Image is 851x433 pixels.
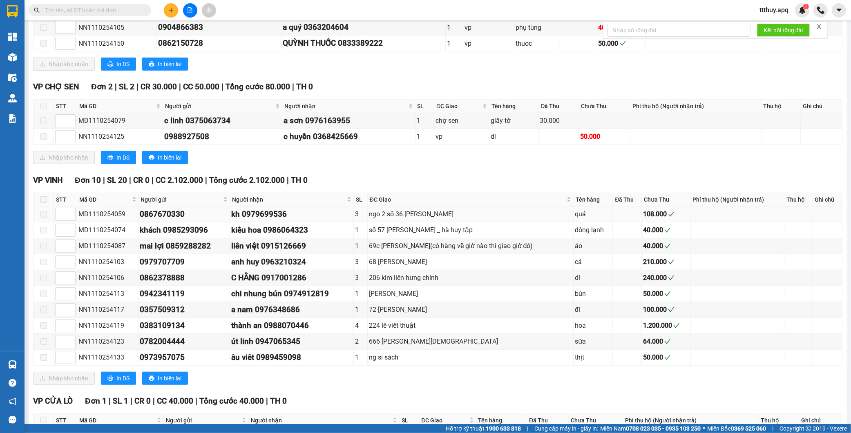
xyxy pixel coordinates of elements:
[664,227,671,233] span: check
[643,257,689,267] div: 210.000
[179,82,181,91] span: |
[116,153,130,162] span: In DS
[355,273,366,283] div: 3
[77,207,139,222] td: MD1110254059
[140,240,228,252] div: mai lợi 0859288282
[643,225,689,235] div: 40.000
[643,320,689,331] div: 1.200.000
[226,82,290,91] span: Tổng cước 80.000
[355,336,366,346] div: 2
[283,21,444,33] div: a quý 0363204604
[491,115,537,126] div: giấy tờ
[130,396,132,406] span: |
[231,208,353,220] div: kh 0979699536
[134,396,151,406] span: CR 0
[491,131,537,142] div: dl
[158,60,181,69] span: In biên lai
[140,208,228,220] div: 0867670330
[664,338,671,345] span: check
[78,225,137,235] div: MD1110254074
[579,100,630,113] th: Chưa Thu
[446,424,521,433] span: Hỗ trợ kỹ thuật:
[140,272,228,284] div: 0862378888
[626,425,701,432] strong: 0708 023 035 - 0935 103 250
[77,238,139,254] td: MD1110254087
[8,53,17,62] img: warehouse-icon
[77,302,139,318] td: NN1110254117
[116,60,130,69] span: In DS
[643,304,689,315] div: 100.000
[152,175,154,185] span: |
[283,37,444,49] div: QUỲNH THUỐC 0833389222
[753,5,795,15] span: ttthuy.apq
[221,82,223,91] span: |
[142,58,188,71] button: printerIn biên lai
[164,131,280,143] div: 0988927508
[251,416,391,425] span: Người nhận
[231,256,353,268] div: anh huy 0963210324
[668,275,675,281] span: check
[115,82,117,91] span: |
[78,241,137,251] div: MD1110254087
[575,289,611,299] div: bún
[575,273,611,283] div: dl
[231,224,353,236] div: kiều hoa 0986064323
[643,273,689,283] div: 240.000
[369,241,572,251] div: 69c [PERSON_NAME](có hàng về giờ nào thì giao giờ đó)
[141,195,221,204] span: Người gửi
[465,22,513,33] div: vp
[202,3,216,18] button: aim
[673,322,680,329] span: check
[133,175,150,185] span: CR 0
[436,102,481,111] span: ĐC Giao
[369,257,572,267] div: 68 [PERSON_NAME]
[78,209,137,219] div: MD1110254059
[369,336,572,346] div: 666 [PERSON_NAME][DEMOGRAPHIC_DATA]
[599,38,645,49] div: 50.000
[296,82,313,91] span: TH 0
[575,209,611,219] div: quả
[77,270,139,286] td: NN1110254106
[77,350,139,366] td: NN1110254133
[355,209,366,219] div: 3
[205,175,207,185] span: |
[116,374,130,383] span: In DS
[355,241,366,251] div: 1
[643,289,689,299] div: 50.000
[575,257,611,267] div: cá
[107,175,127,185] span: SL 20
[231,240,353,252] div: liên việt 0915126669
[231,304,353,316] div: a nam 0976348686
[8,360,17,369] img: warehouse-icon
[166,416,240,425] span: Người gửi
[287,175,289,185] span: |
[417,115,433,126] div: 1
[613,193,641,207] th: Đã Thu
[539,100,579,113] th: Đã Thu
[153,396,155,406] span: |
[78,115,161,126] div: MD1110254079
[78,336,137,346] div: NN1110254123
[643,209,689,219] div: 108.000
[33,82,79,91] span: VP CHỢ SEN
[534,424,598,433] span: Cung cấp máy in - giấy in:
[140,335,228,348] div: 0782004444
[486,425,521,432] strong: 1900 633 818
[199,396,264,406] span: Tổng cước 40.000
[436,131,488,142] div: vp
[668,259,675,265] span: check
[803,4,809,9] sup: 1
[400,414,419,427] th: SL
[142,372,188,385] button: printerIn biên lai
[158,21,280,33] div: 0904866383
[9,397,16,405] span: notification
[291,175,308,185] span: TH 0
[266,396,268,406] span: |
[77,129,163,145] td: NN1110254125
[156,175,203,185] span: CC 2.102.000
[157,396,193,406] span: CC 40.000
[355,320,366,331] div: 4
[77,286,139,302] td: NN1110254113
[78,320,137,331] div: NN1110254119
[703,427,705,430] span: ⚪️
